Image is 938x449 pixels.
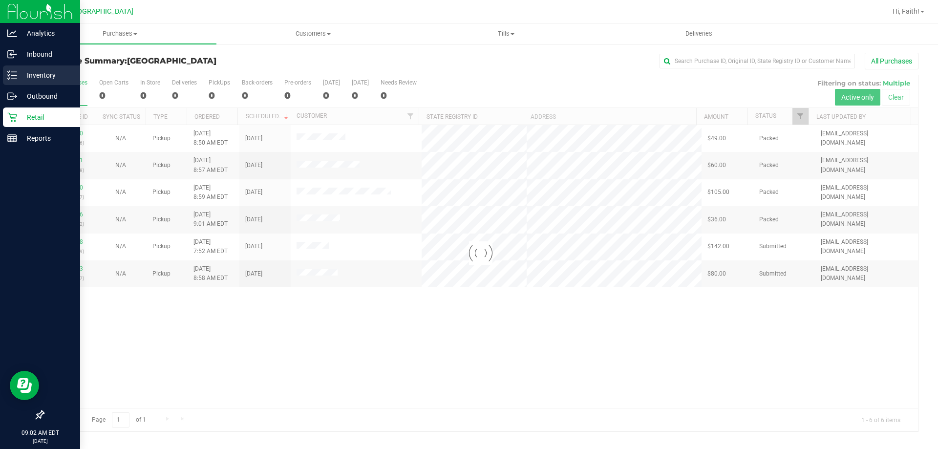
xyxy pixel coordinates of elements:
[7,70,17,80] inline-svg: Inventory
[17,27,76,39] p: Analytics
[17,90,76,102] p: Outbound
[23,23,216,44] a: Purchases
[7,49,17,59] inline-svg: Inbound
[66,7,133,16] span: [GEOGRAPHIC_DATA]
[7,133,17,143] inline-svg: Reports
[672,29,725,38] span: Deliveries
[217,29,409,38] span: Customers
[4,428,76,437] p: 09:02 AM EDT
[17,132,76,144] p: Reports
[17,69,76,81] p: Inventory
[660,54,855,68] input: Search Purchase ID, Original ID, State Registry ID or Customer Name...
[893,7,919,15] span: Hi, Faith!
[409,23,602,44] a: Tills
[7,28,17,38] inline-svg: Analytics
[602,23,795,44] a: Deliveries
[127,56,216,65] span: [GEOGRAPHIC_DATA]
[7,91,17,101] inline-svg: Outbound
[410,29,602,38] span: Tills
[17,48,76,60] p: Inbound
[216,23,409,44] a: Customers
[865,53,918,69] button: All Purchases
[23,29,216,38] span: Purchases
[7,112,17,122] inline-svg: Retail
[4,437,76,445] p: [DATE]
[10,371,39,400] iframe: Resource center
[17,111,76,123] p: Retail
[43,57,335,65] h3: Purchase Summary:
